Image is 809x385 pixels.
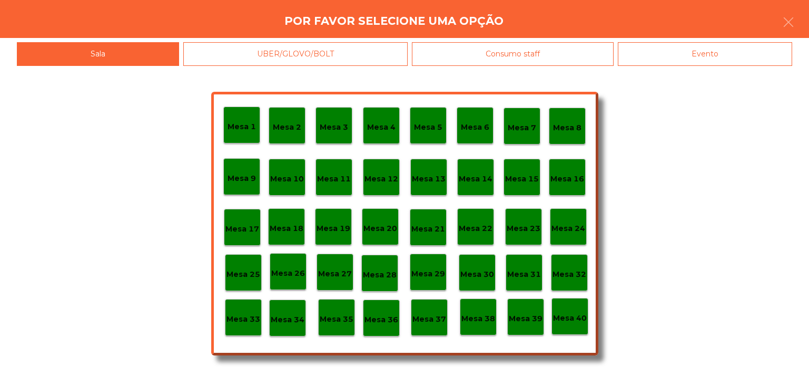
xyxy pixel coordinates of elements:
[411,223,445,235] p: Mesa 21
[460,268,494,281] p: Mesa 30
[459,223,492,235] p: Mesa 22
[226,313,260,325] p: Mesa 33
[508,122,536,134] p: Mesa 7
[553,122,581,134] p: Mesa 8
[284,13,504,29] h4: Por favor selecione uma opção
[317,223,350,235] p: Mesa 19
[271,267,305,280] p: Mesa 26
[363,223,397,235] p: Mesa 20
[364,314,398,326] p: Mesa 36
[553,268,586,281] p: Mesa 32
[507,223,540,235] p: Mesa 23
[226,268,260,281] p: Mesa 25
[363,269,397,281] p: Mesa 28
[228,172,256,185] p: Mesa 9
[414,121,442,133] p: Mesa 5
[461,313,495,325] p: Mesa 38
[273,121,301,133] p: Mesa 2
[412,173,446,185] p: Mesa 13
[317,173,351,185] p: Mesa 11
[550,173,584,185] p: Mesa 16
[412,42,614,66] div: Consumo staff
[551,223,585,235] p: Mesa 24
[618,42,792,66] div: Evento
[459,173,492,185] p: Mesa 14
[228,121,256,133] p: Mesa 1
[505,173,539,185] p: Mesa 15
[507,268,541,281] p: Mesa 31
[17,42,179,66] div: Sala
[320,313,353,325] p: Mesa 35
[509,313,542,325] p: Mesa 39
[183,42,408,66] div: UBER/GLOVO/BOLT
[412,313,446,325] p: Mesa 37
[411,268,445,280] p: Mesa 29
[225,223,259,235] p: Mesa 17
[271,314,304,326] p: Mesa 34
[270,173,304,185] p: Mesa 10
[461,121,489,133] p: Mesa 6
[553,312,587,324] p: Mesa 40
[364,173,398,185] p: Mesa 12
[270,223,303,235] p: Mesa 18
[320,121,348,133] p: Mesa 3
[318,268,352,280] p: Mesa 27
[367,121,396,133] p: Mesa 4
